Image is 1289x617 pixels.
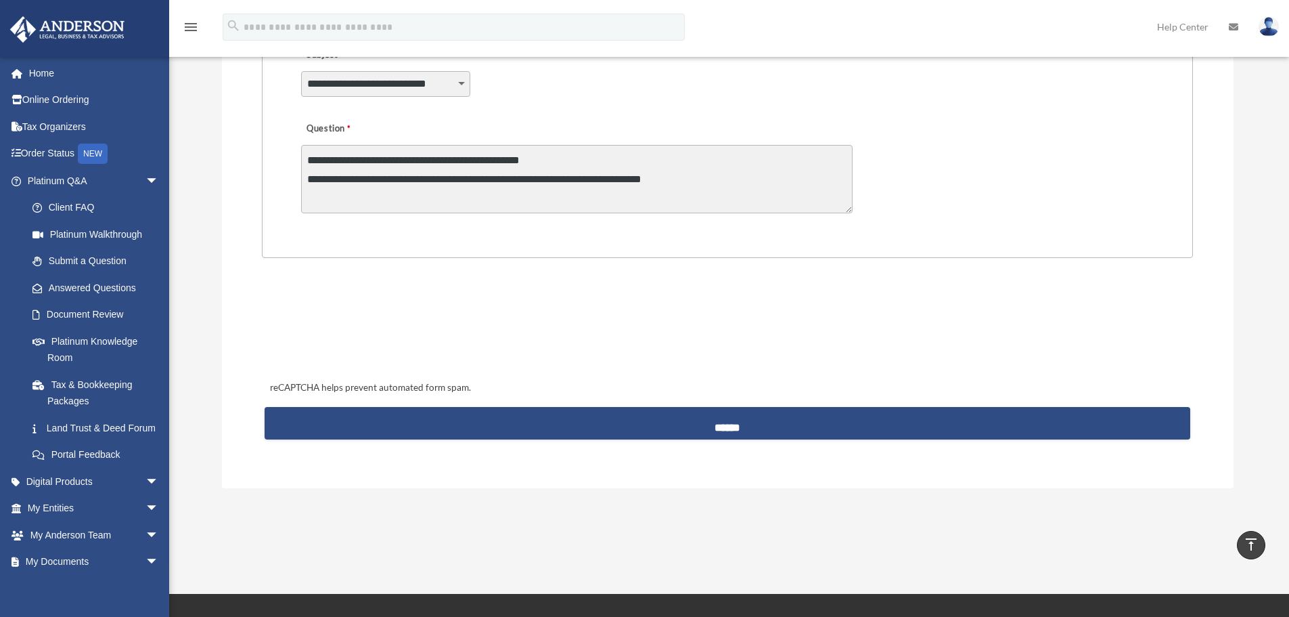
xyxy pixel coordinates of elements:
a: Platinum Knowledge Room [19,328,179,371]
a: menu [183,24,199,35]
a: Submit a Question [19,248,173,275]
a: My Anderson Teamarrow_drop_down [9,522,179,549]
a: My Documentsarrow_drop_down [9,549,179,576]
i: menu [183,19,199,35]
i: search [226,18,241,33]
a: Tax Organizers [9,113,179,140]
a: Platinum Q&Aarrow_drop_down [9,167,179,194]
a: Document Review [19,301,179,328]
span: arrow_drop_down [145,549,173,576]
div: reCAPTCHA helps prevent automated form spam. [265,380,1190,396]
span: arrow_drop_down [145,167,173,195]
span: arrow_drop_down [145,522,173,549]
iframe: reCAPTCHA [266,300,472,353]
a: vertical_align_top [1237,531,1265,559]
a: Online Ordering [9,87,179,114]
a: My Entitiesarrow_drop_down [9,495,179,522]
label: Question [301,120,406,139]
a: Digital Productsarrow_drop_down [9,468,179,495]
a: Tax & Bookkeeping Packages [19,371,179,414]
a: Home [9,60,179,87]
span: arrow_drop_down [145,468,173,496]
a: Portal Feedback [19,442,179,469]
i: vertical_align_top [1243,536,1259,553]
a: Answered Questions [19,274,179,301]
a: Land Trust & Deed Forum [19,414,179,442]
a: Order StatusNEW [9,140,179,168]
a: Platinum Walkthrough [19,221,179,248]
a: Client FAQ [19,194,179,221]
div: NEW [78,144,108,164]
img: User Pic [1259,17,1279,37]
span: arrow_drop_down [145,495,173,523]
img: Anderson Advisors Platinum Portal [6,16,129,43]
